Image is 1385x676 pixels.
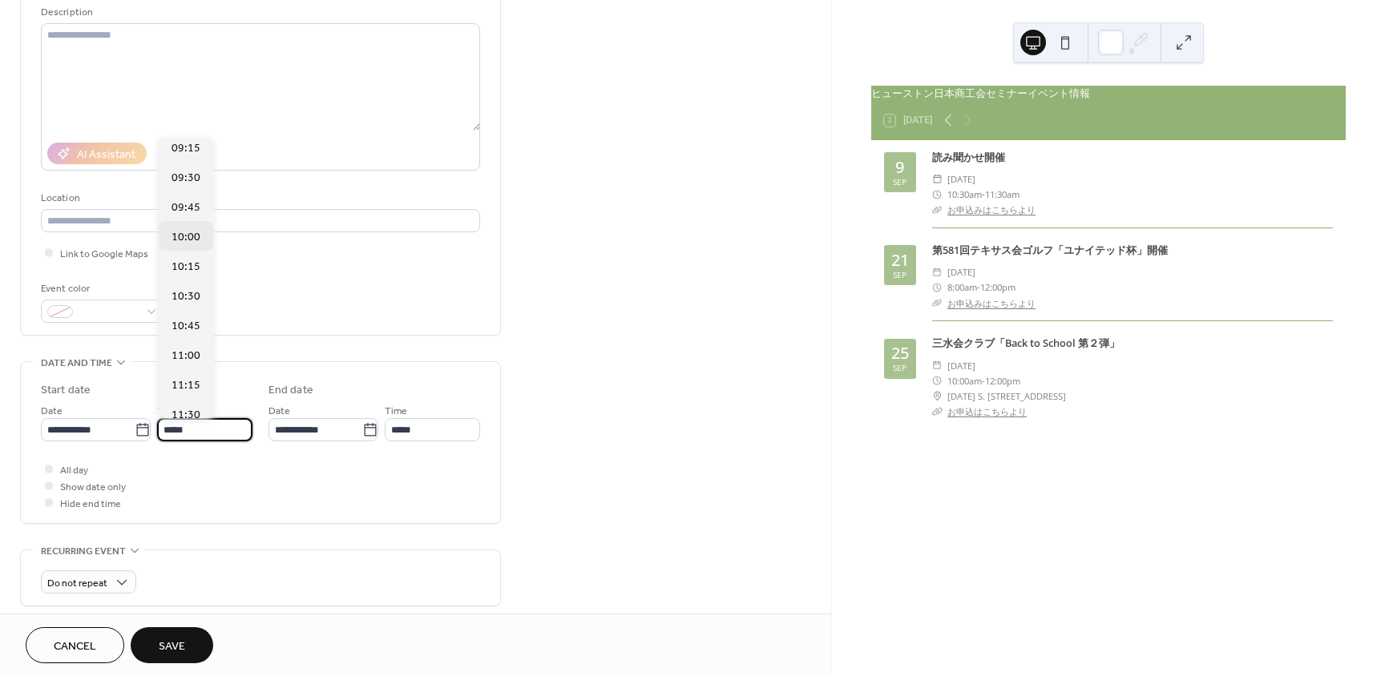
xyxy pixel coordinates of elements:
[893,271,907,279] div: Sep
[932,243,1168,257] a: 第581回テキサス会ゴルフ「ユナイテッド杯」開催
[60,479,126,496] span: Show date only
[985,187,1020,202] span: 11:30am
[977,280,980,295] span: -
[41,355,112,372] span: Date and time
[947,297,1036,309] a: お申込みはこちらより
[269,382,313,399] div: End date
[172,140,200,157] span: 09:15
[947,264,975,280] span: [DATE]
[172,259,200,276] span: 10:15
[982,187,985,202] span: -
[891,345,909,361] div: 25
[947,373,982,388] span: 10:00am
[985,373,1020,388] span: 12:00pm
[932,280,943,295] div: ​
[172,407,200,424] span: 11:30
[41,4,477,21] div: Description
[385,403,407,420] span: Time
[932,150,1005,164] a: 読み聞かせ開催
[932,336,1120,350] a: 三水会クラブ「Back to School 第２弾」
[60,462,88,479] span: All day
[932,296,943,311] div: ​
[932,404,943,419] div: ​
[947,280,977,295] span: 8:00am
[871,86,1346,101] div: ヒューストン日本商工会セミナーイベント情報
[172,288,200,305] span: 10:30
[172,229,200,246] span: 10:00
[947,187,982,202] span: 10:30am
[172,199,200,216] span: 09:45
[947,388,1066,404] span: [DATE] S. [STREET_ADDRESS]
[157,403,180,420] span: Time
[980,280,1016,295] span: 12:00pm
[932,187,943,202] div: ​
[947,358,975,373] span: [DATE]
[932,202,943,217] div: ​
[947,405,1027,417] a: お申込はこちらより
[172,318,200,335] span: 10:45
[895,159,904,175] div: 9
[41,190,477,207] div: Location
[41,382,91,399] div: Start date
[41,280,161,297] div: Event color
[26,627,124,663] button: Cancel
[172,348,200,364] span: 11:00
[932,171,943,187] div: ​
[269,403,290,420] span: Date
[891,252,909,268] div: 21
[982,373,985,388] span: -
[932,373,943,388] div: ​
[159,638,185,655] span: Save
[172,170,200,187] span: 09:30
[60,496,121,513] span: Hide end time
[893,178,907,186] div: Sep
[893,364,907,372] div: Sep
[932,264,943,280] div: ​
[131,627,213,663] button: Save
[932,388,943,404] div: ​
[60,246,148,263] span: Link to Google Maps
[947,171,975,187] span: [DATE]
[41,543,126,560] span: Recurring event
[947,203,1036,215] a: お申込みはこちらより
[172,377,200,394] span: 11:15
[54,638,96,655] span: Cancel
[41,403,63,420] span: Date
[932,358,943,373] div: ​
[47,574,107,593] span: Do not repeat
